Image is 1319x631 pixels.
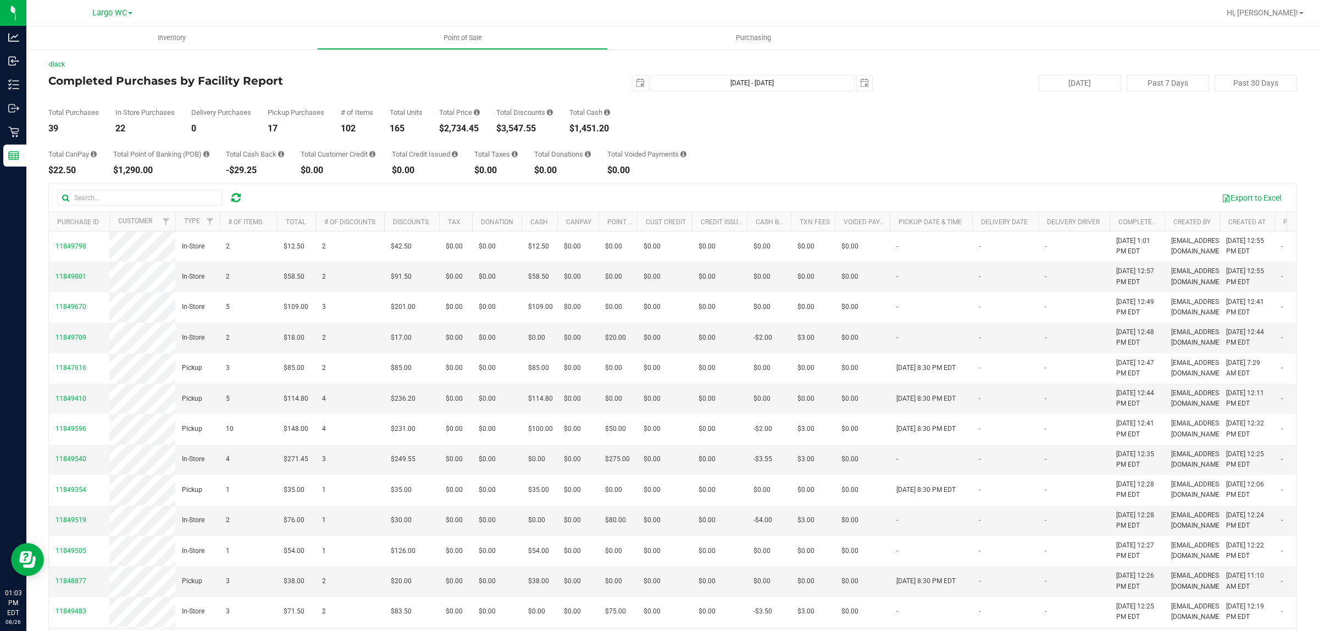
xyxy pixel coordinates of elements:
[56,242,86,250] span: 11849798
[56,395,86,402] span: 11849410
[479,485,496,495] span: $0.00
[896,241,898,252] span: -
[118,217,152,225] a: Customer
[391,454,415,464] span: $249.55
[226,241,230,252] span: 2
[226,454,230,464] span: 4
[1281,333,1283,343] span: -
[896,272,898,282] span: -
[392,151,458,158] div: Total Credit Issued
[605,454,630,464] span: $275.00
[284,424,308,434] span: $148.00
[57,218,99,226] a: Purchase ID
[284,454,308,464] span: $271.45
[226,302,230,312] span: 5
[528,302,553,312] span: $109.00
[528,363,549,373] span: $85.00
[446,394,463,404] span: $0.00
[512,151,518,158] i: Sum of the total taxes for all purchases in the date range.
[1116,418,1158,439] span: [DATE] 12:41 PM EDT
[157,212,175,231] a: Filter
[446,302,463,312] span: $0.00
[1228,218,1266,226] a: Created At
[1171,358,1224,379] span: [EMAIL_ADDRESS][DOMAIN_NAME]
[341,124,373,133] div: 102
[284,241,304,252] span: $12.50
[1045,302,1046,312] span: -
[182,394,202,404] span: Pickup
[203,151,209,158] i: Sum of the successful, non-voided point-of-banking payment transactions, both via payment termina...
[607,218,685,226] a: Point of Banking (POB)
[1127,75,1209,91] button: Past 7 Days
[528,424,553,434] span: $100.00
[8,150,19,161] inline-svg: Reports
[797,302,814,312] span: $0.00
[608,26,899,49] a: Purchasing
[528,454,545,464] span: $0.00
[391,241,412,252] span: $42.50
[182,454,204,464] span: In-Store
[1281,272,1283,282] span: -
[1227,8,1298,17] span: Hi, [PERSON_NAME]!
[1226,327,1268,348] span: [DATE] 12:44 PM EDT
[11,543,44,576] iframe: Resource center
[896,302,898,312] span: -
[1226,358,1268,379] span: [DATE] 7:29 AM EDT
[646,218,686,226] a: Cust Credit
[605,333,626,343] span: $20.00
[797,333,814,343] span: $3.00
[644,424,661,434] span: $0.00
[753,272,771,282] span: $0.00
[301,151,375,158] div: Total Customer Credit
[201,212,219,231] a: Filter
[182,485,202,495] span: Pickup
[496,124,553,133] div: $3,547.55
[753,302,771,312] span: $0.00
[644,454,661,464] span: $0.00
[448,218,461,226] a: Tax
[605,363,622,373] span: $0.00
[530,218,548,226] a: Cash
[56,607,86,615] span: 11849483
[680,151,686,158] i: Sum of all voided payment transaction amounts, excluding tips and transaction fees, for all purch...
[699,363,716,373] span: $0.00
[479,363,496,373] span: $0.00
[841,302,858,312] span: $0.00
[324,218,375,226] a: # of Discounts
[317,26,608,49] a: Point of Sale
[1116,388,1158,409] span: [DATE] 12:44 PM EDT
[8,56,19,67] inline-svg: Inbound
[1226,418,1268,439] span: [DATE] 12:32 PM EDT
[564,333,581,343] span: $0.00
[446,333,463,343] span: $0.00
[322,454,326,464] span: 3
[284,363,304,373] span: $85.00
[896,424,956,434] span: [DATE] 8:30 PM EDT
[753,454,772,464] span: -$3.55
[301,166,375,175] div: $0.00
[896,363,956,373] span: [DATE] 8:30 PM EDT
[699,424,716,434] span: $0.00
[607,166,686,175] div: $0.00
[1171,449,1224,470] span: [EMAIL_ADDRESS][DOMAIN_NAME]
[91,151,97,158] i: Sum of the successful, non-voided CanPay payment transactions for all purchases in the date range.
[1116,358,1158,379] span: [DATE] 12:47 PM EDT
[226,363,230,373] span: 3
[191,124,251,133] div: 0
[564,424,581,434] span: $0.00
[979,394,980,404] span: -
[605,424,626,434] span: $50.00
[322,241,326,252] span: 2
[56,303,86,311] span: 11849670
[57,190,222,206] input: Search...
[322,302,326,312] span: 3
[474,151,518,158] div: Total Taxes
[268,124,324,133] div: 17
[979,302,980,312] span: -
[1045,363,1046,373] span: -
[1171,297,1224,318] span: [EMAIL_ADDRESS][DOMAIN_NAME]
[56,486,86,494] span: 11849354
[1226,266,1268,287] span: [DATE] 12:55 PM EDT
[644,363,661,373] span: $0.00
[226,151,284,158] div: Total Cash Back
